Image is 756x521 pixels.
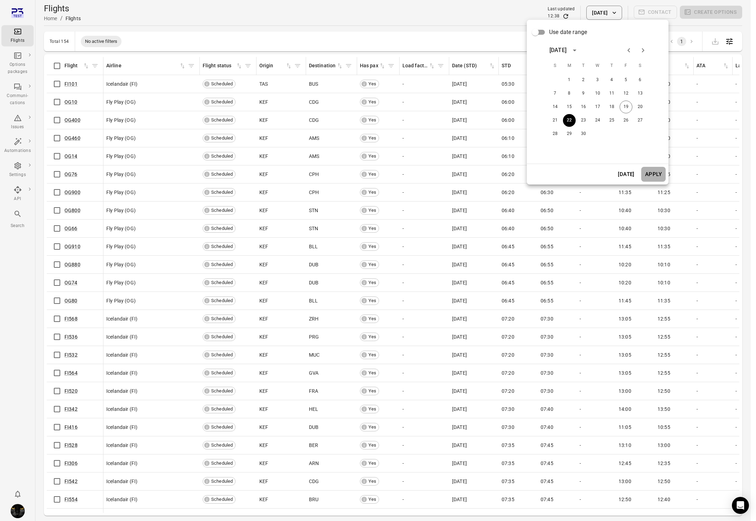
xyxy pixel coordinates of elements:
[549,114,562,127] button: 21
[577,114,590,127] button: 23
[605,114,618,127] button: 25
[549,101,562,113] button: 14
[605,74,618,86] button: 4
[620,101,632,113] button: 19
[577,59,590,73] span: Tuesday
[549,28,587,36] span: Use date range
[549,59,562,73] span: Sunday
[577,74,590,86] button: 2
[563,114,576,127] button: 22
[614,167,638,182] button: [DATE]
[563,74,576,86] button: 1
[634,74,647,86] button: 6
[591,114,604,127] button: 24
[591,74,604,86] button: 3
[634,101,647,113] button: 20
[634,114,647,127] button: 27
[620,114,632,127] button: 26
[636,43,650,57] button: Next month
[641,167,666,182] button: Apply
[549,46,566,55] div: [DATE]
[591,101,604,113] button: 17
[569,44,581,56] button: calendar view is open, switch to year view
[591,59,604,73] span: Wednesday
[563,59,576,73] span: Monday
[577,101,590,113] button: 16
[605,101,618,113] button: 18
[620,59,632,73] span: Friday
[605,59,618,73] span: Thursday
[563,101,576,113] button: 15
[605,87,618,100] button: 11
[577,87,590,100] button: 9
[732,497,749,514] div: Open Intercom Messenger
[620,87,632,100] button: 12
[549,128,562,140] button: 28
[634,59,647,73] span: Saturday
[563,87,576,100] button: 8
[620,74,632,86] button: 5
[622,43,636,57] button: Previous month
[549,87,562,100] button: 7
[591,87,604,100] button: 10
[577,128,590,140] button: 30
[634,87,647,100] button: 13
[563,128,576,140] button: 29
